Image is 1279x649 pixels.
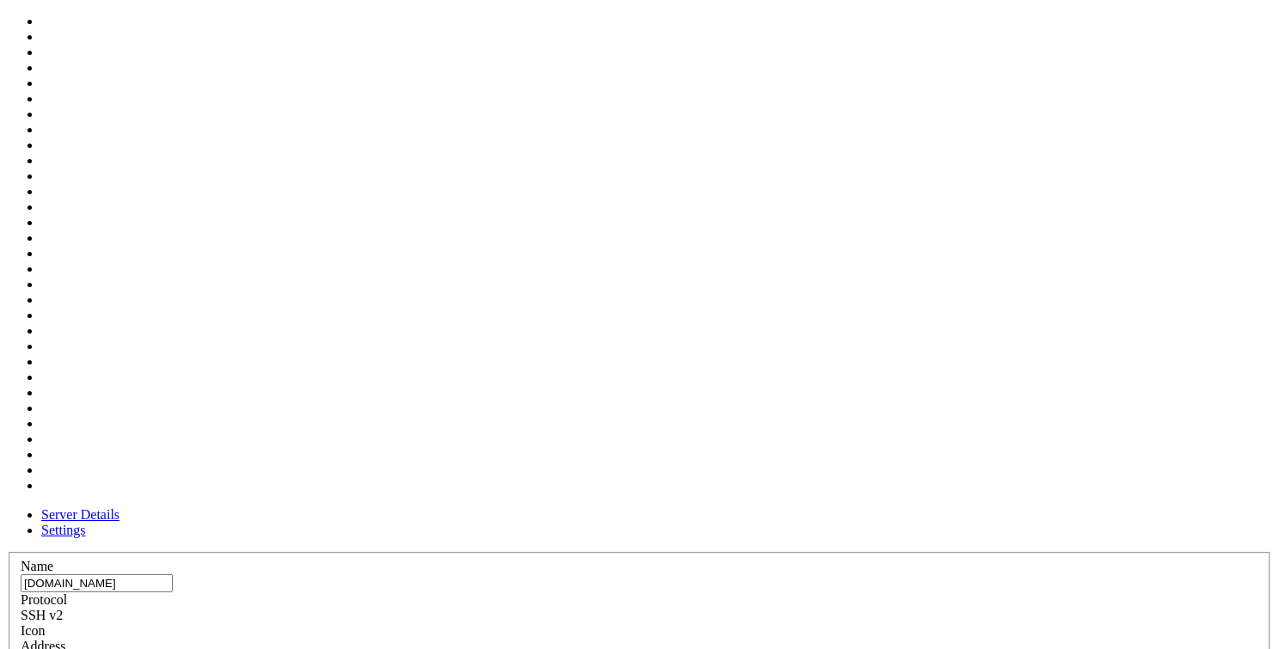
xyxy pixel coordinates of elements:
[21,574,173,592] input: Server Name
[41,507,119,522] a: Server Details
[21,608,1258,623] div: SSH v2
[21,623,45,638] label: Icon
[21,608,63,622] span: SSH v2
[21,559,53,573] label: Name
[21,592,67,607] label: Protocol
[41,523,86,537] a: Settings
